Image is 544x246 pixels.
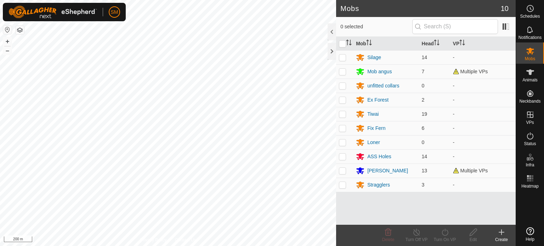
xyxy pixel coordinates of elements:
span: Status [524,142,536,146]
span: Animals [522,78,538,82]
a: Contact Us [175,237,196,243]
p-sorticon: Activate to sort [434,41,440,46]
img: Gallagher Logo [8,6,97,18]
span: Schedules [520,14,540,18]
span: 14 [422,154,427,159]
button: + [3,37,12,46]
input: Search (S) [412,19,498,34]
span: Help [526,237,534,241]
td: - [450,178,516,192]
span: 0 selected [340,23,412,30]
span: Mobs [525,57,535,61]
span: Multiple VPs [453,69,488,74]
div: Mob angus [367,68,392,75]
h2: Mobs [340,4,501,13]
div: [PERSON_NAME] [367,167,408,175]
div: Create [487,236,516,243]
span: 14 [422,55,427,60]
a: Help [516,224,544,244]
span: Neckbands [519,99,540,103]
td: - [450,135,516,149]
div: Silage [367,54,381,61]
span: 7 [422,69,425,74]
div: ASS Holes [367,153,391,160]
span: 2 [422,97,425,103]
p-sorticon: Activate to sort [346,41,352,46]
span: Infra [526,163,534,167]
span: 0 [422,83,425,88]
div: Ex Forest [367,96,389,104]
button: Map Layers [16,26,24,34]
td: - [450,149,516,164]
td: - [450,50,516,64]
div: Turn Off VP [402,236,431,243]
span: SM [111,8,118,16]
td: - [450,121,516,135]
span: 13 [422,168,427,173]
span: 0 [422,139,425,145]
span: Notifications [518,35,542,40]
div: Tiwai [367,110,379,118]
div: Loner [367,139,380,146]
span: VPs [526,120,534,125]
div: Fix Fern [367,125,385,132]
p-sorticon: Activate to sort [366,41,372,46]
th: VP [450,37,516,51]
div: Turn On VP [431,236,459,243]
div: Stragglers [367,181,390,189]
p-sorticon: Activate to sort [459,41,465,46]
button: – [3,46,12,55]
span: Heatmap [521,184,539,188]
span: Delete [382,237,395,242]
td: - [450,93,516,107]
th: Head [419,37,450,51]
a: Privacy Policy [140,237,167,243]
span: Multiple VPs [453,168,488,173]
div: Edit [459,236,487,243]
div: unfitted collars [367,82,399,90]
span: 10 [501,3,509,14]
td: - [450,107,516,121]
span: 3 [422,182,425,188]
th: Mob [353,37,419,51]
span: 6 [422,125,425,131]
span: 19 [422,111,427,117]
td: - [450,79,516,93]
button: Reset Map [3,25,12,34]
